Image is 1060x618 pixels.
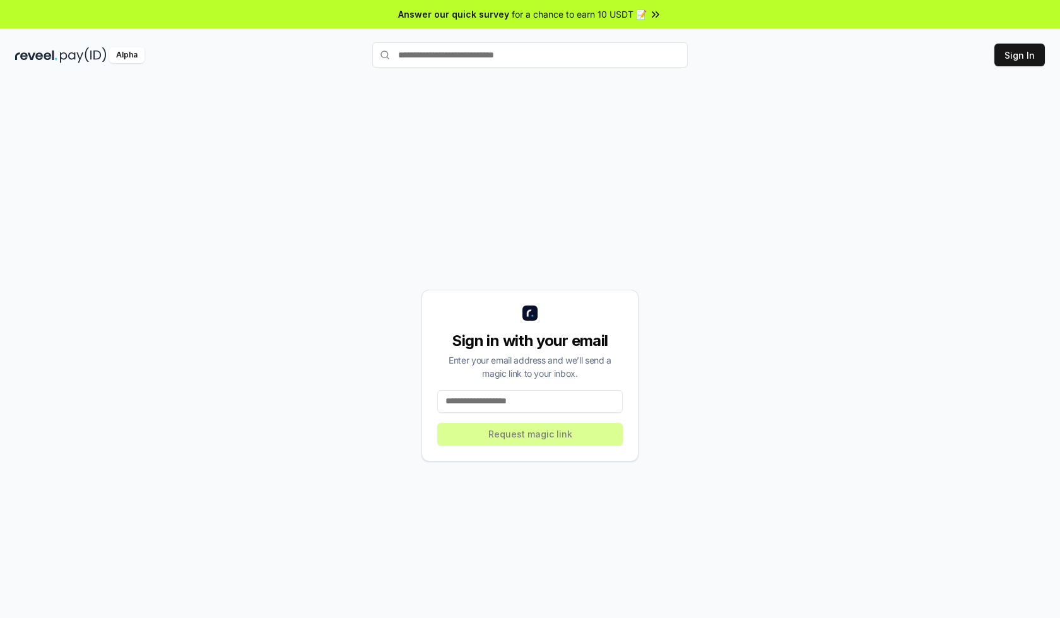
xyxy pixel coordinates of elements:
[512,8,647,21] span: for a chance to earn 10 USDT 📝
[60,47,107,63] img: pay_id
[994,44,1045,66] button: Sign In
[15,47,57,63] img: reveel_dark
[437,354,623,380] div: Enter your email address and we’ll send a magic link to your inbox.
[437,331,623,351] div: Sign in with your email
[398,8,509,21] span: Answer our quick survey
[109,47,144,63] div: Alpha
[522,306,538,321] img: logo_small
